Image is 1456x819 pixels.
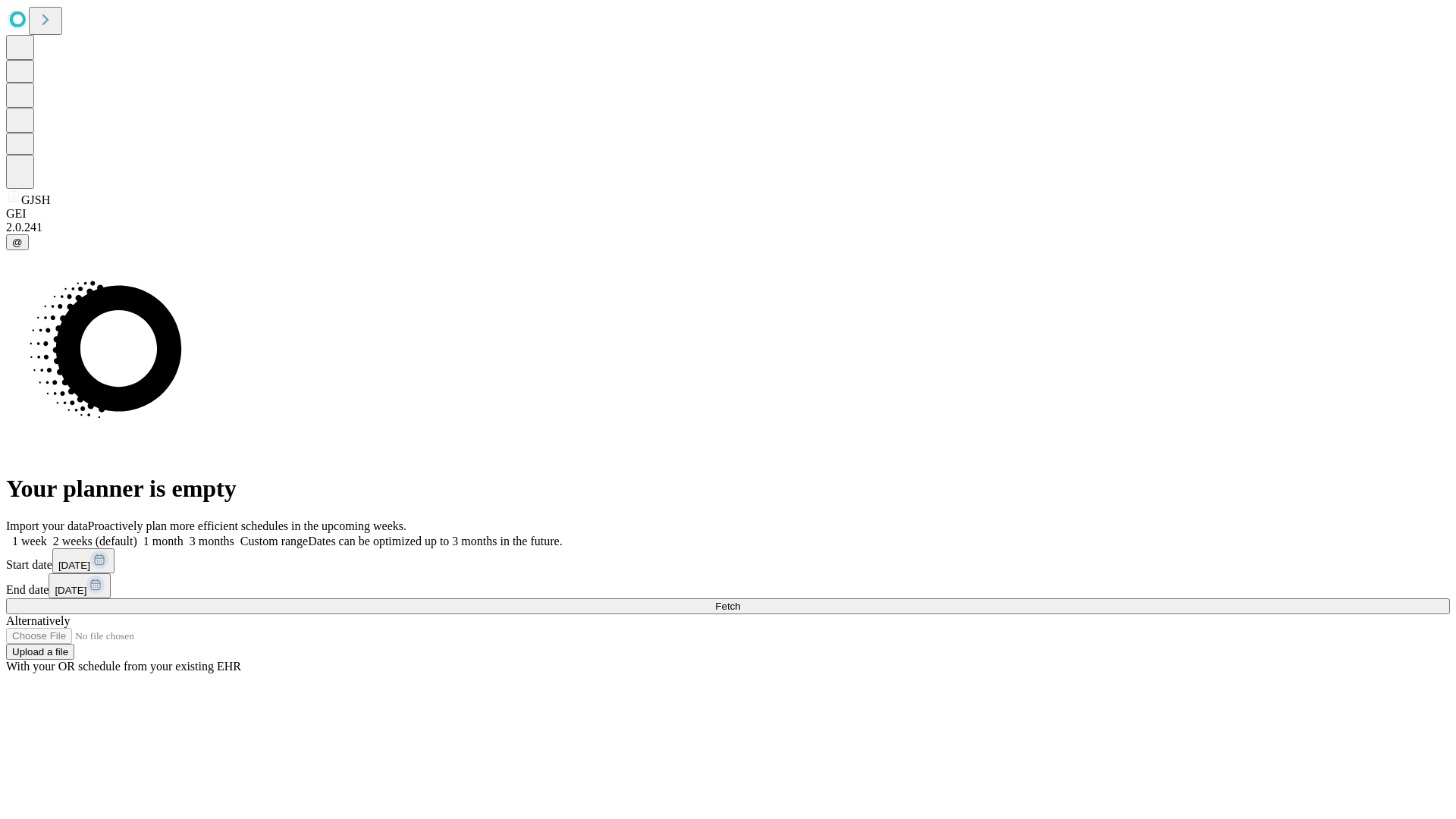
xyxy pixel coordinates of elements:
span: 3 months [190,535,234,548]
button: Fetch [6,598,1450,614]
span: 1 month [143,535,184,548]
button: [DATE] [52,548,115,573]
span: Fetch [715,601,740,612]
div: Start date [6,548,1450,573]
button: Upload a file [6,644,74,660]
div: 2.0.241 [6,221,1450,234]
span: GJSH [21,193,50,206]
span: @ [12,237,23,248]
div: GEI [6,207,1450,221]
div: End date [6,573,1450,598]
button: [DATE] [49,573,111,598]
span: Alternatively [6,614,70,627]
span: [DATE] [58,560,90,571]
span: With your OR schedule from your existing EHR [6,660,241,673]
span: Proactively plan more efficient schedules in the upcoming weeks. [88,519,406,532]
button: @ [6,234,29,250]
span: [DATE] [55,585,86,596]
span: Import your data [6,519,88,532]
h1: Your planner is empty [6,475,1450,503]
span: 2 weeks (default) [53,535,137,548]
span: Custom range [240,535,308,548]
span: 1 week [12,535,47,548]
span: Dates can be optimized up to 3 months in the future. [308,535,562,548]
